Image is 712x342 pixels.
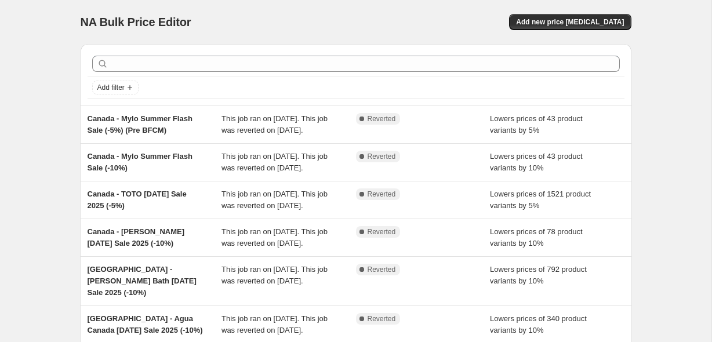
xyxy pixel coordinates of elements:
span: Canada - Mylo Summer Flash Sale (-5%) (Pre BFCM) [88,114,192,134]
span: Reverted [368,190,396,199]
span: This job ran on [DATE]. This job was reverted on [DATE]. [221,314,328,334]
span: Lowers prices of 792 product variants by 10% [490,265,587,285]
span: Lowers prices of 78 product variants by 10% [490,227,583,248]
span: Add new price [MEDICAL_DATA] [516,17,624,27]
span: Reverted [368,152,396,161]
button: Add new price [MEDICAL_DATA] [509,14,631,30]
span: Lowers prices of 43 product variants by 5% [490,114,583,134]
span: [GEOGRAPHIC_DATA] - Agua Canada [DATE] Sale 2025 (-10%) [88,314,203,334]
span: Canada - Mylo Summer Flash Sale (-10%) [88,152,192,172]
span: This job ran on [DATE]. This job was reverted on [DATE]. [221,227,328,248]
span: This job ran on [DATE]. This job was reverted on [DATE]. [221,265,328,285]
span: Reverted [368,314,396,323]
span: This job ran on [DATE]. This job was reverted on [DATE]. [221,190,328,210]
span: Lowers prices of 1521 product variants by 5% [490,190,591,210]
span: Lowers prices of 43 product variants by 10% [490,152,583,172]
span: Add filter [97,83,125,92]
span: This job ran on [DATE]. This job was reverted on [DATE]. [221,152,328,172]
span: Reverted [368,265,396,274]
span: [GEOGRAPHIC_DATA] - [PERSON_NAME] Bath [DATE] Sale 2025 (-10%) [88,265,197,297]
span: NA Bulk Price Editor [81,16,191,28]
span: Reverted [368,227,396,237]
span: This job ran on [DATE]. This job was reverted on [DATE]. [221,114,328,134]
span: Canada - TOTO [DATE] Sale 2025 (-5%) [88,190,187,210]
span: Reverted [368,114,396,123]
span: Lowers prices of 340 product variants by 10% [490,314,587,334]
span: Canada - [PERSON_NAME] [DATE] Sale 2025 (-10%) [88,227,185,248]
button: Add filter [92,81,139,94]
